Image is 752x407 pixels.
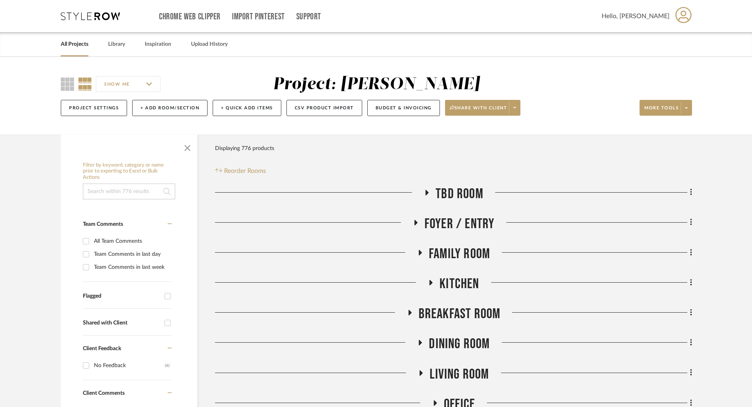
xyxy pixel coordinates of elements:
[61,100,127,116] button: Project Settings
[215,166,266,176] button: Reorder Rooms
[165,359,170,372] div: (6)
[108,39,125,50] a: Library
[419,306,501,323] span: BREAKFAST ROOM
[429,246,490,263] span: FAMILY ROOM
[296,13,321,20] a: Support
[367,100,440,116] button: Budget & Invoicing
[180,139,195,154] button: Close
[83,221,123,227] span: Team Comments
[436,186,483,203] span: TBD ROOM
[94,235,170,248] div: All Team Comments
[83,293,161,300] div: Flagged
[430,366,489,383] span: LIVING ROOM
[224,166,266,176] span: Reorder Rooms
[94,359,165,372] div: No Feedback
[273,76,480,93] div: Project: [PERSON_NAME]
[450,105,507,117] span: Share with client
[132,100,208,116] button: + Add Room/Section
[94,261,170,274] div: Team Comments in last week
[145,39,171,50] a: Inspiration
[83,162,175,181] h6: Filter by keyword, category or name prior to exporting to Excel or Bulk Actions
[440,276,479,293] span: KITCHEN
[83,390,125,396] span: Client Comments
[602,11,670,21] span: Hello, [PERSON_NAME]
[425,216,495,233] span: FOYER / ENTRY
[83,346,121,351] span: Client Feedback
[83,320,161,326] div: Shared with Client
[191,39,228,50] a: Upload History
[232,13,285,20] a: Import Pinterest
[213,100,281,116] button: + Quick Add Items
[94,248,170,261] div: Team Comments in last day
[640,100,692,116] button: More tools
[644,105,679,117] span: More tools
[159,13,221,20] a: Chrome Web Clipper
[429,336,490,353] span: DINING ROOM
[286,100,362,116] button: CSV Product Import
[83,184,175,199] input: Search within 776 results
[61,39,88,50] a: All Projects
[215,141,274,156] div: Displaying 776 products
[445,100,521,116] button: Share with client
